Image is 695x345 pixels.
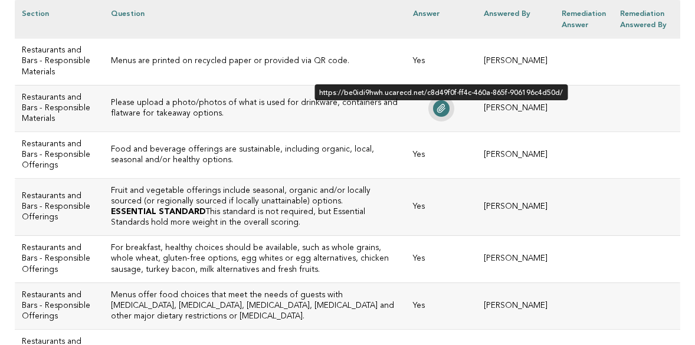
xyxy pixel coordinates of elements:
td: Restaurants and Bars - Responsible Offerings [15,236,104,282]
td: [PERSON_NAME] [477,282,555,329]
h3: For breakfast, healthy choices should be available, such as whole grains, whole wheat, gluten-fre... [111,243,399,275]
td: Yes [406,179,477,236]
h3: Food and beverage offerings are sustainable, including organic, local, seasonal and/or healthy op... [111,144,399,166]
td: Restaurants and Bars - Responsible Materials [15,85,104,132]
td: Yes [406,282,477,329]
td: Restaurants and Bars - Responsible Offerings [15,282,104,329]
h3: Menus offer food choices that meet the needs of guests with [MEDICAL_DATA], [MEDICAL_DATA], [MEDI... [111,290,399,322]
td: Yes [406,236,477,282]
td: [PERSON_NAME] [477,236,555,282]
td: Yes [406,38,477,85]
td: Restaurants and Bars - Responsible Materials [15,38,104,85]
td: Restaurants and Bars - Responsible Offerings [15,132,104,178]
strong: ESSENTIAL STANDARD [111,208,206,216]
td: [PERSON_NAME] [477,179,555,236]
td: [PERSON_NAME] [477,85,555,132]
td: [PERSON_NAME] [477,38,555,85]
td: Restaurants and Bars - Responsible Offerings [15,179,104,236]
td: Yes [406,132,477,178]
h3: Please upload a photo/photos of what is used for drinkware, containers and flatware for takeaway ... [111,98,399,119]
p: This standard is not required, but Essential Standards hold more weight in the overall scoring. [111,207,399,228]
h3: Menus are printed on recycled paper or provided via QR code. [111,56,399,67]
h3: Fruit and vegetable offerings include seasonal, organic and/or locally sourced (or regionally sou... [111,186,399,207]
td: [PERSON_NAME] [477,132,555,178]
